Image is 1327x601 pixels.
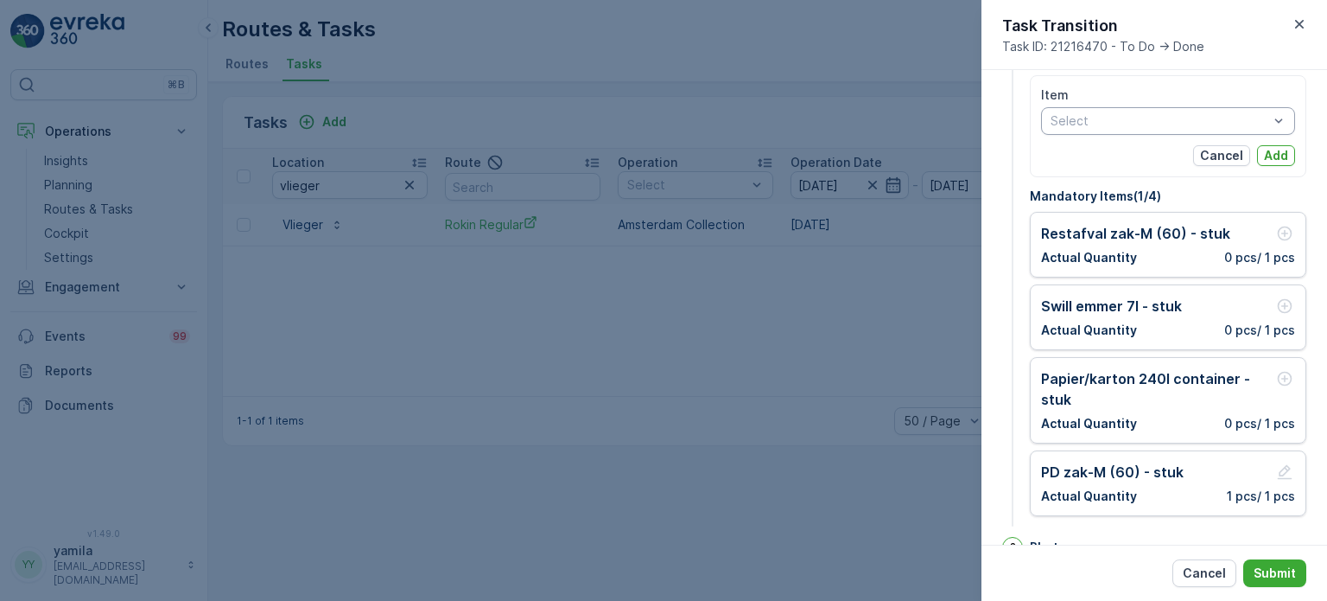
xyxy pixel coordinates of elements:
[1041,462,1184,483] p: PD zak-M (60) - stuk
[1041,296,1182,316] p: Swill emmer 7l - stuk
[1030,188,1306,205] p: Mandatory Items ( 1 / 4 )
[1002,537,1023,558] div: 2
[1227,488,1295,505] p: 1 pcs / 1 pcs
[1264,147,1288,164] p: Add
[1243,559,1306,587] button: Submit
[1041,249,1137,266] p: Actual Quantity
[1051,112,1268,130] p: Select
[1224,249,1295,266] p: 0 pcs / 1 pcs
[1257,145,1295,166] button: Add
[1172,559,1236,587] button: Cancel
[1200,147,1243,164] p: Cancel
[1224,415,1295,432] p: 0 pcs / 1 pcs
[1041,87,1069,102] label: Item
[1193,145,1250,166] button: Cancel
[1030,539,1066,556] p: Photo
[1224,322,1295,339] p: 0 pcs / 1 pcs
[1002,14,1204,38] p: Task Transition
[1183,565,1226,582] p: Cancel
[1041,322,1137,339] p: Actual Quantity
[1002,38,1204,55] span: Task ID: 21216470 - To Do -> Done
[1041,368,1274,410] p: Papier/karton 240l container - stuk
[1254,565,1296,582] p: Submit
[1041,223,1230,244] p: Restafval zak-M (60) - stuk
[1041,488,1137,505] p: Actual Quantity
[1041,415,1137,432] p: Actual Quantity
